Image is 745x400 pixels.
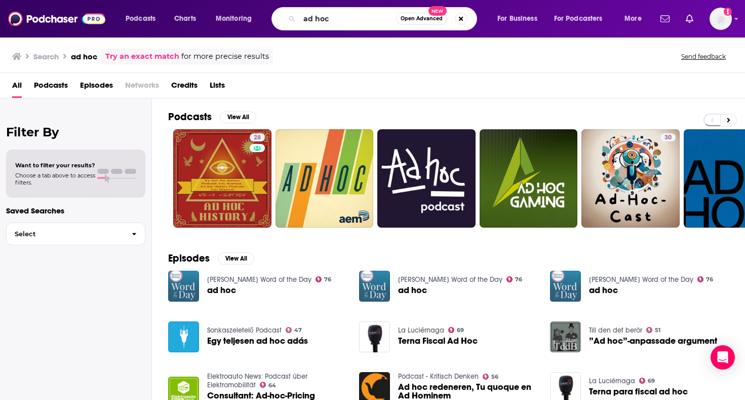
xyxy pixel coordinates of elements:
[207,337,308,345] a: Egy teljesen ad hoc adás
[6,223,145,245] button: Select
[15,162,95,169] span: Want to filter your results?
[105,51,179,62] a: Try an exact match
[428,6,447,16] span: New
[656,10,674,27] a: Show notifications dropdown
[398,275,502,284] a: Merriam-Webster's Word of the Day
[554,12,603,26] span: For Podcasters
[398,286,427,295] a: ad hoc
[639,378,655,384] a: 69
[711,345,735,370] div: Open Intercom Messenger
[617,11,654,27] button: open menu
[268,383,276,388] span: 64
[646,327,661,333] a: 51
[8,9,105,28] a: Podchaser - Follow, Share and Rate Podcasts
[299,11,396,27] input: Search podcasts, credits, & more...
[624,12,642,26] span: More
[218,252,254,265] button: View All
[216,12,252,26] span: Monitoring
[697,276,714,282] a: 76
[550,321,581,352] img: ”Ad hoc”-anpassade argument
[210,77,225,98] a: Lists
[506,276,523,282] a: 76
[207,286,236,295] a: ad hoc
[6,206,145,215] p: Saved Searches
[168,271,199,302] img: ad hoc
[260,382,277,388] a: 64
[660,133,676,141] a: 30
[664,133,672,143] span: 30
[168,252,254,265] a: EpisodesView All
[490,11,550,27] button: open menu
[7,231,124,237] span: Select
[710,8,732,30] span: Logged in as antoine.jordan
[294,328,302,333] span: 47
[168,111,256,123] a: PodcastsView All
[398,326,444,335] a: La Luciérnaga
[173,129,271,228] a: 28
[168,111,212,123] h2: Podcasts
[126,12,155,26] span: Podcasts
[515,277,522,282] span: 76
[168,11,202,27] a: Charts
[34,77,68,98] a: Podcasts
[359,271,390,302] a: ad hoc
[724,8,732,16] svg: Add a profile image
[15,172,95,186] span: Choose a tab above to access filters.
[448,327,464,333] a: 69
[457,328,464,333] span: 69
[396,13,447,25] button: Open AdvancedNew
[207,372,307,389] a: Elektroauto News: Podcast über Elektromobilität
[491,375,498,379] span: 56
[589,286,618,295] a: ad hoc
[181,51,269,62] span: for more precise results
[80,77,113,98] a: Episodes
[33,52,59,61] h3: Search
[171,77,198,98] a: Credits
[12,77,22,98] a: All
[71,52,97,61] h3: ad hoc
[168,321,199,352] img: Egy teljesen ad hoc adás
[589,377,635,385] a: La Luciérnaga
[398,337,478,345] a: Terna Fiscal Ad Hoc
[398,372,479,381] a: Podcast - Kritisch Denken
[125,77,159,98] span: Networks
[316,276,332,282] a: 76
[589,387,688,396] a: Terna para fiscal ad hoc
[324,277,331,282] span: 76
[710,8,732,30] button: Show profile menu
[209,11,265,27] button: open menu
[359,321,390,352] img: Terna Fiscal Ad Hoc
[250,133,265,141] a: 28
[207,275,311,284] a: Merriam-Webster's Word of the Day
[550,271,581,302] img: ad hoc
[483,374,499,380] a: 56
[581,129,680,228] a: 30
[207,326,282,335] a: Sonkaszeletelő Podcast
[589,326,642,335] a: Till den det berör
[678,52,729,61] button: Send feedback
[655,328,660,333] span: 51
[398,383,538,400] a: Ad hoc redeneren, Tu quoque en Ad Hominem
[706,277,713,282] span: 76
[220,111,256,123] button: View All
[682,10,697,27] a: Show notifications dropdown
[286,327,302,333] a: 47
[710,8,732,30] img: User Profile
[589,337,717,345] a: ”Ad hoc”-anpassade argument
[119,11,169,27] button: open menu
